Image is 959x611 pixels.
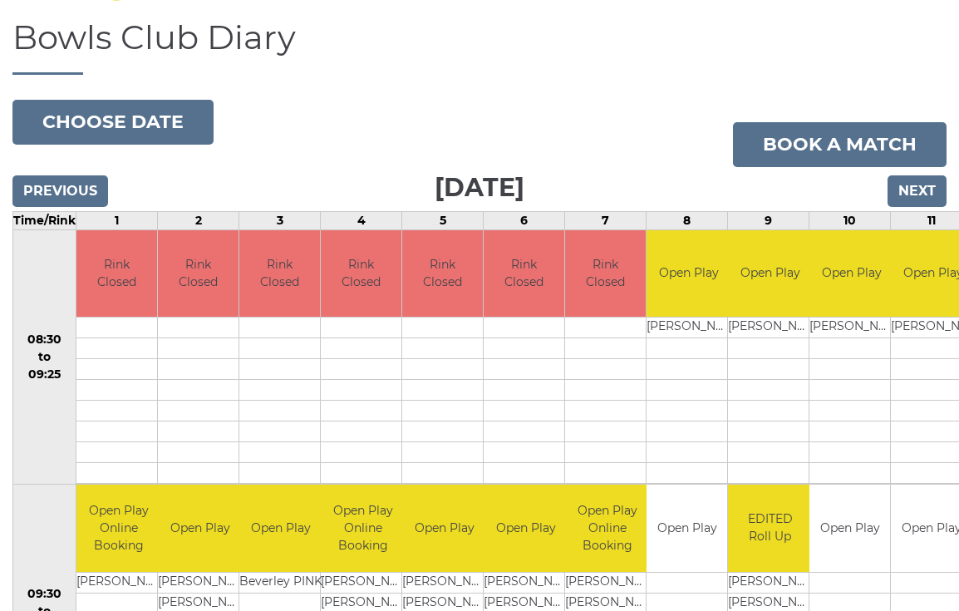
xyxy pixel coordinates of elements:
td: Time/Rink [13,211,76,229]
td: [PERSON_NAME] [402,572,486,593]
td: Open Play [809,230,893,318]
td: Beverley PINK [239,572,322,593]
td: [PERSON_NAME] [565,572,649,593]
td: Open Play Online Booking [565,485,649,572]
td: Open Play [647,230,730,318]
td: Open Play [239,485,322,572]
td: 1 [76,211,158,229]
td: Open Play [809,485,890,572]
td: Open Play [647,485,727,572]
td: Open Play [402,485,486,572]
td: [PERSON_NAME] [809,318,893,338]
td: 7 [565,211,647,229]
td: Rink Closed [484,230,564,318]
td: [PERSON_NAME] [321,572,405,593]
button: Choose date [12,100,214,145]
td: 5 [402,211,484,229]
td: [PERSON_NAME] [158,572,242,593]
td: [PERSON_NAME] [728,572,812,593]
td: 4 [321,211,402,229]
h1: Bowls Club Diary [12,19,947,75]
a: Book a match [733,122,947,167]
td: Open Play Online Booking [76,485,160,572]
td: Rink Closed [321,230,401,318]
td: [PERSON_NAME] [647,318,730,338]
td: Rink Closed [239,230,320,318]
input: Previous [12,175,108,207]
input: Next [888,175,947,207]
td: [PERSON_NAME] [76,572,160,593]
td: 3 [239,211,321,229]
td: Open Play [484,485,568,572]
td: Rink Closed [402,230,483,318]
td: EDITED Roll Up [728,485,812,572]
td: [PERSON_NAME] [484,572,568,593]
td: 10 [809,211,891,229]
td: 2 [158,211,239,229]
td: Rink Closed [565,230,646,318]
td: Open Play Online Booking [321,485,405,572]
td: Open Play [158,485,242,572]
td: 08:30 to 09:25 [13,229,76,485]
td: Rink Closed [76,230,157,318]
td: 9 [728,211,809,229]
td: Rink Closed [158,230,239,318]
td: Open Play [728,230,812,318]
td: 8 [647,211,728,229]
td: 6 [484,211,565,229]
td: [PERSON_NAME] [728,318,812,338]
